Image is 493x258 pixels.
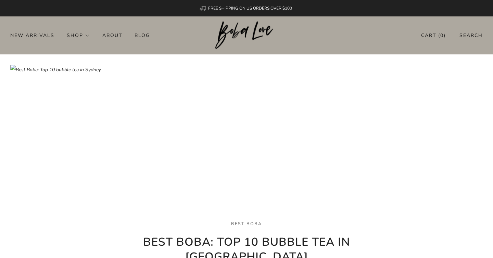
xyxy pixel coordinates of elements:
a: Blog [135,30,150,41]
a: Search [459,30,483,41]
a: Shop [67,30,90,41]
items-count: 0 [440,32,444,39]
a: New Arrivals [10,30,54,41]
span: FREE SHIPPING ON US ORDERS OVER $100 [208,5,292,11]
a: best boba [231,221,262,227]
img: Boba Love [215,21,278,49]
a: Cart [421,30,446,41]
a: About [102,30,122,41]
img: Best Boba: Top 10 bubble tea in Sydney [10,65,483,232]
a: Boba Love [215,21,278,50]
